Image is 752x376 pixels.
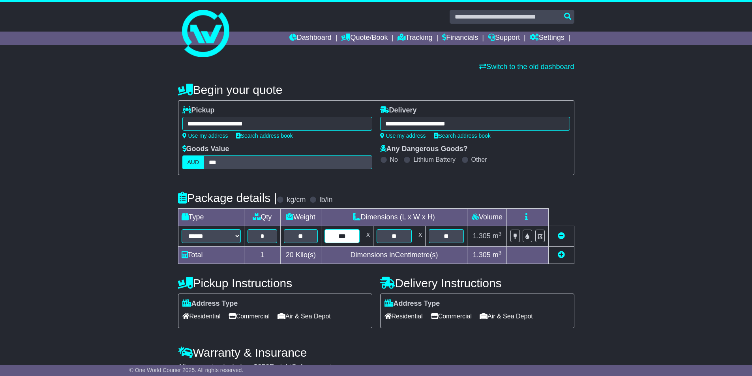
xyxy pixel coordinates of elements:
a: Settings [530,32,564,45]
a: Dashboard [289,32,332,45]
a: Support [488,32,520,45]
a: Quote/Book [341,32,388,45]
span: 1.305 [473,232,491,240]
span: 20 [286,251,294,259]
label: Delivery [380,106,417,115]
label: Lithium Battery [413,156,456,163]
label: Address Type [384,299,440,308]
h4: Warranty & Insurance [178,346,574,359]
span: 250 [258,363,270,371]
span: Air & Sea Depot [278,310,331,322]
div: All our quotes include a $ FreightSafe warranty. [178,363,574,372]
h4: Delivery Instructions [380,277,574,290]
label: kg/cm [287,196,306,204]
label: AUD [182,155,204,169]
span: Residential [384,310,423,322]
a: Switch to the old dashboard [479,63,574,71]
td: Volume [467,209,507,226]
span: m [493,251,502,259]
td: Weight [281,209,321,226]
a: Use my address [182,133,228,139]
label: Goods Value [182,145,229,153]
a: Use my address [380,133,426,139]
h4: Package details | [178,191,277,204]
a: Search address book [236,133,293,139]
a: Remove this item [558,232,565,240]
span: Commercial [229,310,270,322]
label: Address Type [182,299,238,308]
label: Other [471,156,487,163]
a: Tracking [398,32,432,45]
td: Dimensions in Centimetre(s) [321,247,467,264]
td: x [363,226,373,247]
h4: Begin your quote [178,83,574,96]
span: m [493,232,502,240]
td: Kilo(s) [281,247,321,264]
label: lb/in [319,196,332,204]
label: Any Dangerous Goods? [380,145,468,153]
td: Total [178,247,244,264]
a: Add new item [558,251,565,259]
label: Pickup [182,106,215,115]
span: © One World Courier 2025. All rights reserved. [129,367,244,373]
label: No [390,156,398,163]
a: Financials [442,32,478,45]
td: Qty [244,209,281,226]
td: 1 [244,247,281,264]
span: Air & Sea Depot [480,310,533,322]
a: Search address book [434,133,491,139]
span: Residential [182,310,221,322]
sup: 3 [499,250,502,256]
span: 1.305 [473,251,491,259]
td: x [415,226,426,247]
span: Commercial [431,310,472,322]
td: Type [178,209,244,226]
h4: Pickup Instructions [178,277,372,290]
sup: 3 [499,231,502,237]
td: Dimensions (L x W x H) [321,209,467,226]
